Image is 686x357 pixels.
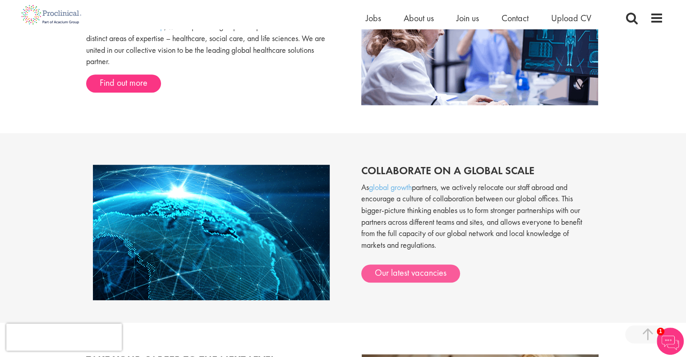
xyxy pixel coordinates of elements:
[456,12,479,24] a: Join us
[361,165,594,176] h2: Collaborate on a global scale
[404,12,434,24] a: About us
[86,74,161,93] a: Find out more
[361,181,594,260] p: As partners, we actively relocate our staff abroad and encourage a culture of collaboration betwe...
[366,12,381,24] a: Jobs
[361,264,460,283] a: Our latest vacancies
[502,12,529,24] a: Contact
[6,324,122,351] iframe: reCAPTCHA
[551,12,591,24] a: Upload CV
[657,328,664,335] span: 1
[369,182,412,192] a: global growth
[657,328,684,355] img: Chatbot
